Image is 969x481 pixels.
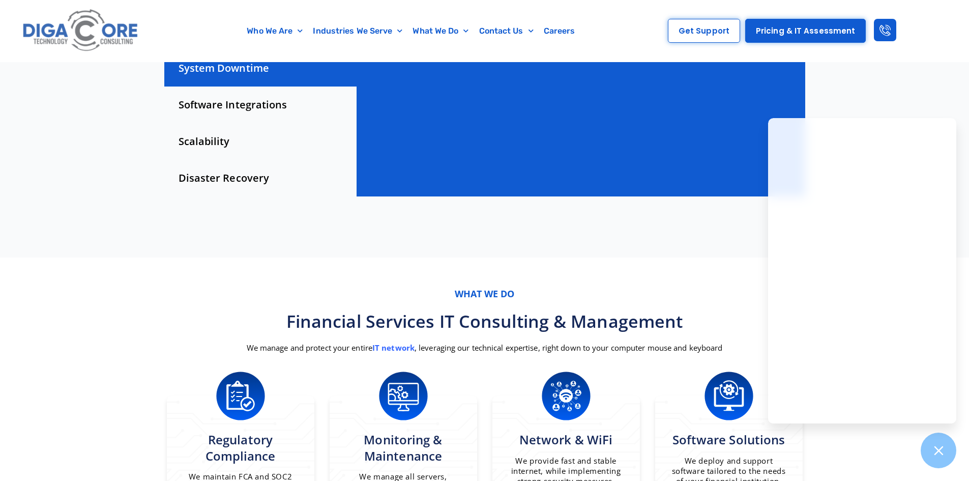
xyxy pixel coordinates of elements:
a: Pricing & IT Assessment [745,19,866,43]
img: Networking and IT Engineering by Digacore [541,371,592,421]
p: What we do [159,288,810,300]
img: Digacore logo 1 [20,5,142,56]
a: Who We Are [242,19,308,43]
img: Software Solutions [703,371,754,421]
h2: Financial Services IT Consulting & Management [159,310,810,332]
iframe: Chatgenie Messenger [768,118,956,423]
span: Network & WiFi [519,431,612,448]
p: We manage and protect your entire , leveraging our technical expertise, right down to your comput... [159,343,810,353]
div: Scalability [164,123,357,160]
div: System Downtime [164,50,357,87]
img: Regulatory Compliance [215,371,266,421]
span: Software Solutions [672,431,785,448]
span: Monitoring & Maintenance [364,431,442,464]
div: Software Integrations [164,87,357,123]
a: Careers [539,19,580,43]
span: Get Support [679,27,729,35]
span: Regulatory Compliance [205,431,276,464]
span: Pricing & IT Assessment [756,27,855,35]
a: Contact Us [474,19,539,43]
div: Disaster Recovery [164,160,357,196]
img: Monitoring & Maintenance [378,371,429,421]
a: Get Support [668,19,740,43]
a: Industries We Serve [308,19,407,43]
nav: Menu [191,19,632,43]
a: What We Do [407,19,474,43]
a: IT network [372,343,415,353]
